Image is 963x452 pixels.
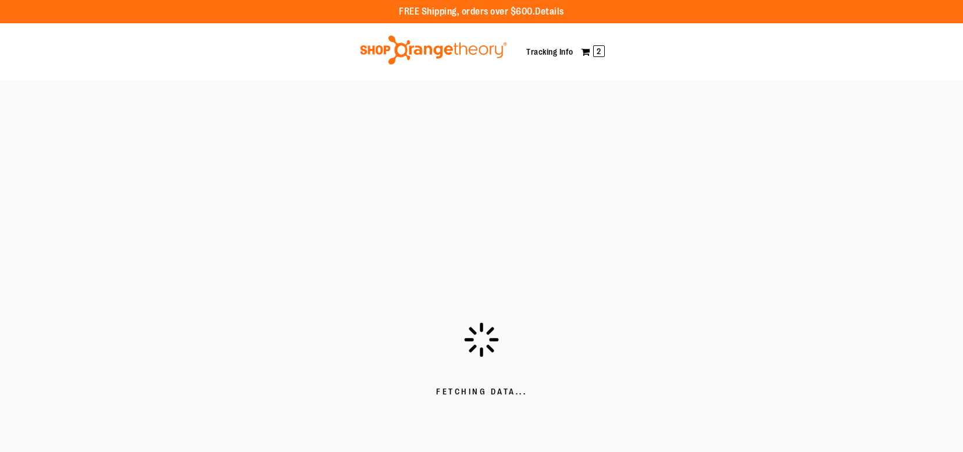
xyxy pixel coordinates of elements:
[526,47,573,56] a: Tracking Info
[358,35,509,65] img: Shop Orangetheory
[436,386,527,398] span: Fetching Data...
[399,5,564,19] p: FREE Shipping, orders over $600.
[593,45,605,57] span: 2
[535,6,564,17] a: Details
